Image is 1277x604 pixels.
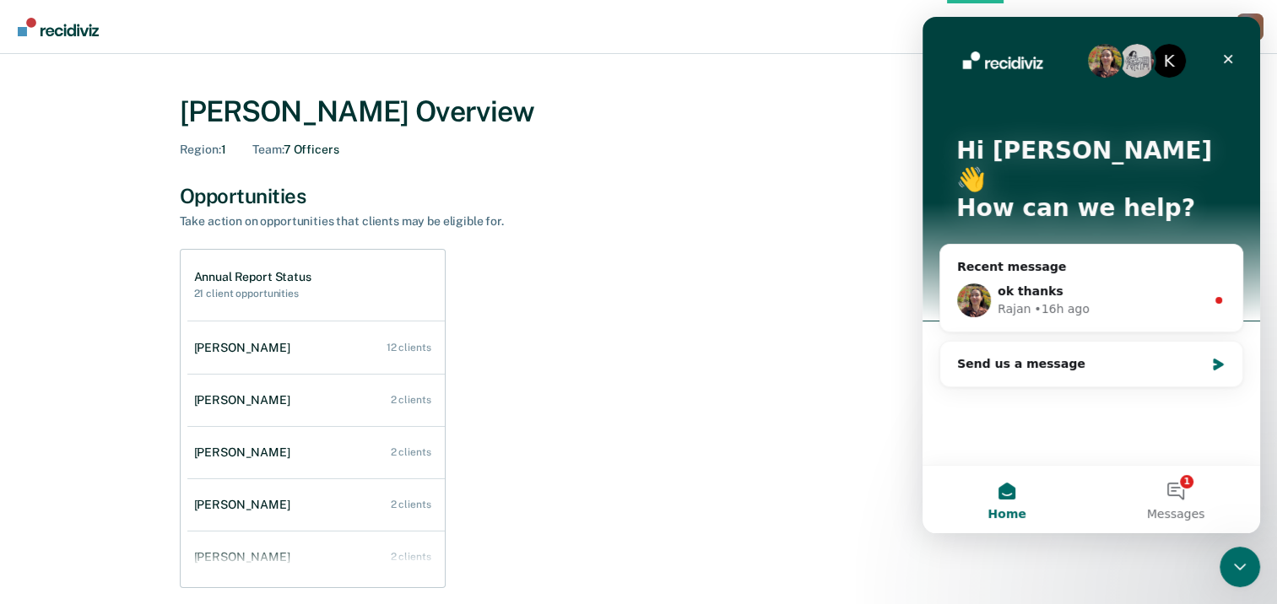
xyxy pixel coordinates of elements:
[187,376,445,424] a: [PERSON_NAME] 2 clients
[187,429,445,477] a: [PERSON_NAME] 2 clients
[391,499,431,510] div: 2 clients
[194,341,297,355] div: [PERSON_NAME]
[391,551,431,563] div: 2 clients
[187,533,445,581] a: [PERSON_NAME] 2 clients
[252,143,338,157] div: 7 Officers
[194,393,297,407] div: [PERSON_NAME]
[180,143,226,157] div: 1
[180,184,1098,208] div: Opportunities
[923,17,1260,533] iframe: Intercom live chat
[391,446,431,458] div: 2 clients
[187,324,445,372] a: [PERSON_NAME] 12 clients
[194,445,297,460] div: [PERSON_NAME]
[387,342,431,353] div: 12 clients
[252,143,283,156] span: Team :
[1236,13,1263,40] div: R R
[194,270,311,284] h1: Annual Report Status
[18,18,99,36] img: Recidiviz
[180,94,1098,129] div: [PERSON_NAME] Overview
[194,288,311,299] h2: 21 client opportunities
[180,143,221,156] span: Region :
[194,498,297,512] div: [PERSON_NAME]
[391,394,431,406] div: 2 clients
[194,550,297,564] div: [PERSON_NAME]
[180,214,771,229] div: Take action on opportunities that clients may be eligible for.
[187,481,445,529] a: [PERSON_NAME] 2 clients
[1236,13,1263,40] button: Profile dropdown button
[1220,547,1260,587] iframe: Intercom live chat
